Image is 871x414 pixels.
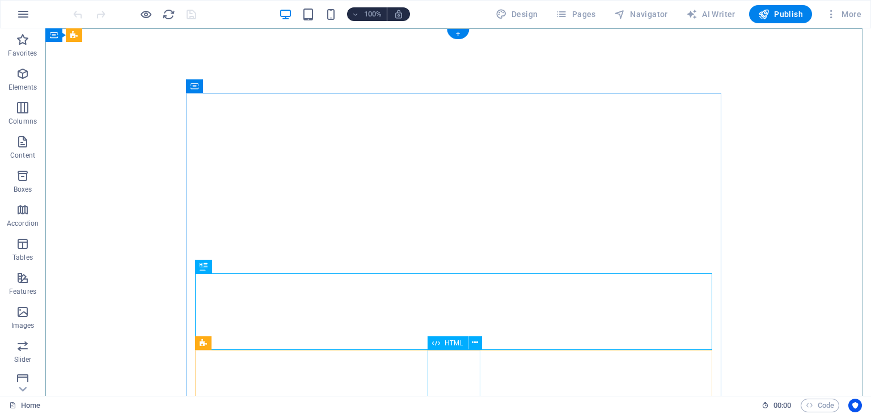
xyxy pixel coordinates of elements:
[762,399,792,412] h6: Session time
[801,399,839,412] button: Code
[773,399,791,412] span: 00 00
[10,151,35,160] p: Content
[821,5,866,23] button: More
[9,399,40,412] a: Click to cancel selection. Double-click to open Pages
[614,9,668,20] span: Navigator
[11,321,35,330] p: Images
[682,5,740,23] button: AI Writer
[162,8,175,21] i: Reload page
[445,340,463,347] span: HTML
[162,7,175,21] button: reload
[806,399,834,412] span: Code
[826,9,861,20] span: More
[848,399,862,412] button: Usercentrics
[758,9,803,20] span: Publish
[610,5,673,23] button: Navigator
[491,5,543,23] button: Design
[394,9,404,19] i: On resize automatically adjust zoom level to fit chosen device.
[447,29,469,39] div: +
[686,9,735,20] span: AI Writer
[364,7,382,21] h6: 100%
[496,9,538,20] span: Design
[7,219,39,228] p: Accordion
[12,253,33,262] p: Tables
[9,83,37,92] p: Elements
[14,355,32,364] p: Slider
[139,7,153,21] button: Click here to leave preview mode and continue editing
[749,5,812,23] button: Publish
[9,117,37,126] p: Columns
[8,49,37,58] p: Favorites
[14,185,32,194] p: Boxes
[551,5,600,23] button: Pages
[781,401,783,409] span: :
[556,9,595,20] span: Pages
[9,287,36,296] p: Features
[347,7,387,21] button: 100%
[491,5,543,23] div: Design (Ctrl+Alt+Y)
